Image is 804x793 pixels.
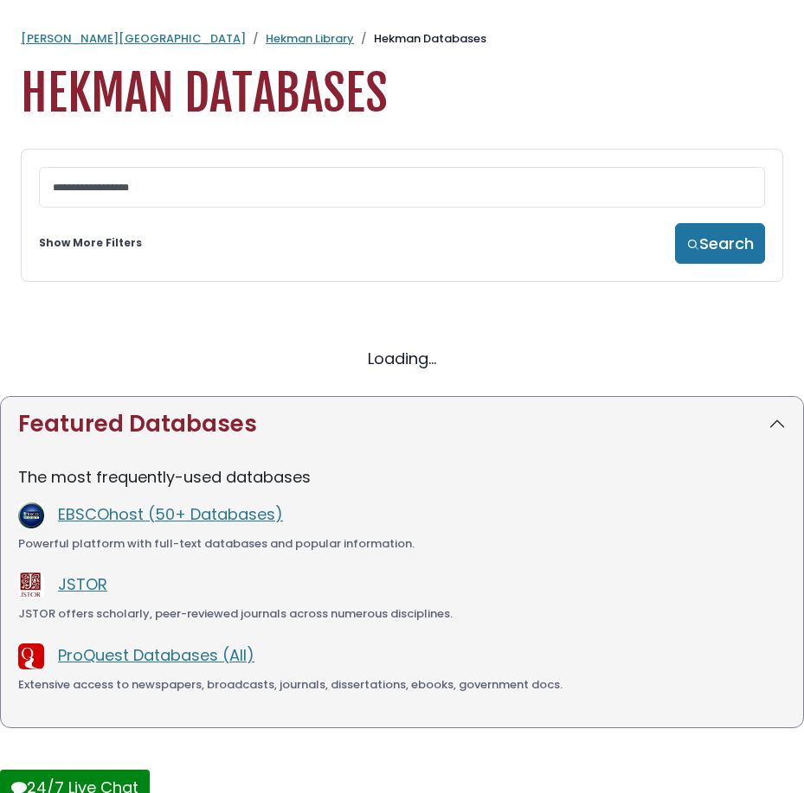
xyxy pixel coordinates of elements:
a: JSTOR [58,573,107,595]
button: Featured Databases [1,397,803,451]
div: Extensive access to newspapers, broadcasts, journals, dissertations, ebooks, government docs. [18,676,786,694]
a: ProQuest Databases (All) [58,644,254,666]
input: Search database by title or keyword [39,167,765,208]
p: The most frequently-used databases [18,465,786,489]
nav: breadcrumb [21,30,783,48]
div: Powerful platform with full-text databases and popular information. [18,535,786,553]
button: Search [675,223,765,264]
div: Loading... [21,347,783,370]
div: JSTOR offers scholarly, peer-reviewed journals across numerous disciplines. [18,605,786,623]
li: Hekman Databases [354,30,486,48]
a: Hekman Library [266,30,354,47]
a: Show More Filters [39,235,142,251]
h1: Hekman Databases [21,65,783,123]
a: EBSCOhost (50+ Databases) [58,503,283,525]
a: [PERSON_NAME][GEOGRAPHIC_DATA] [21,30,246,47]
